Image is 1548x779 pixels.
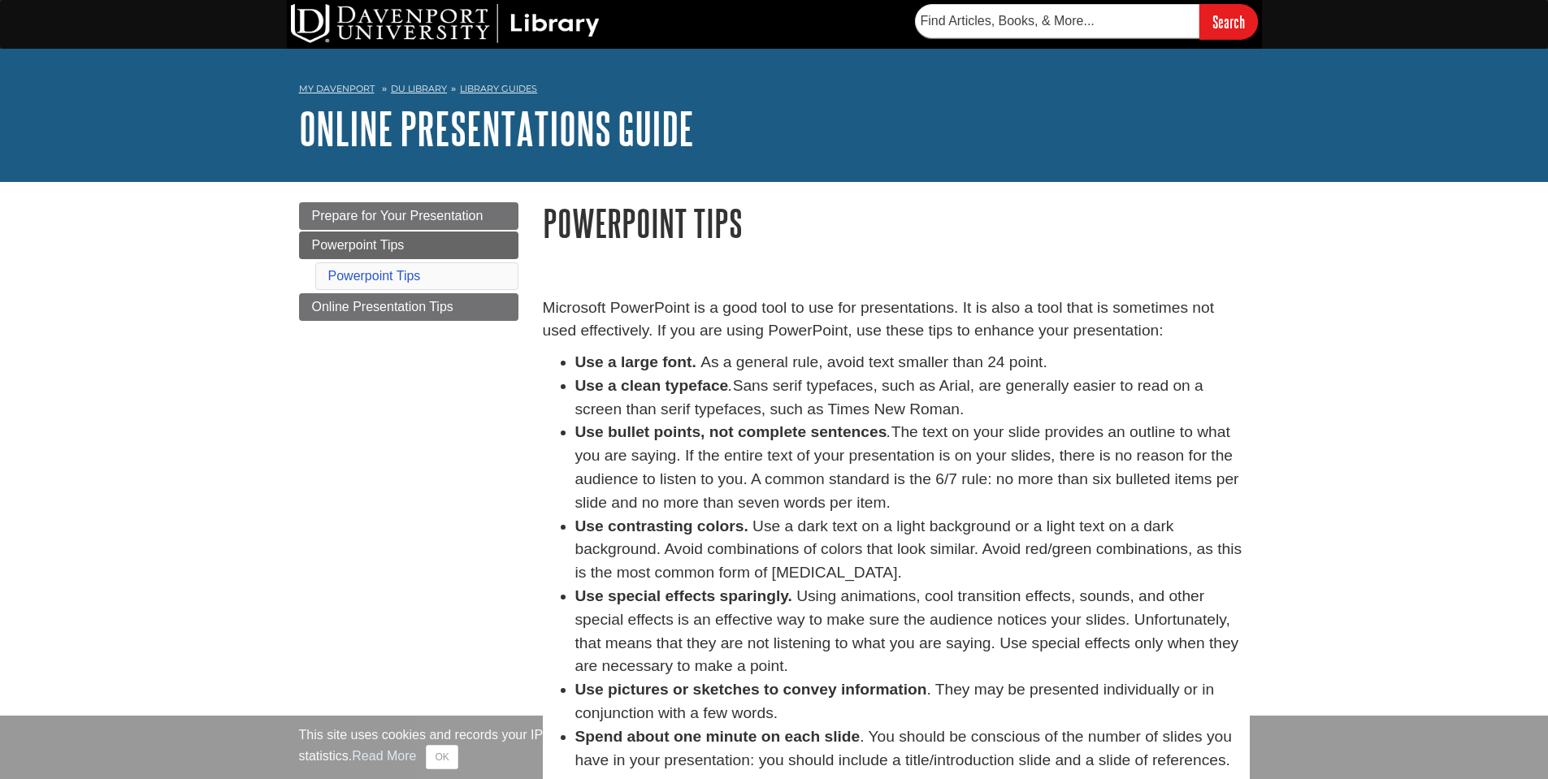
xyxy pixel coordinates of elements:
a: Powerpoint Tips [299,232,518,259]
form: Searches DU Library's articles, books, and more [915,4,1258,39]
strong: Spend about one minute on each slide [575,728,861,745]
strong: Use bullet points, not complete sentences [575,423,887,440]
li: The text on your slide provides an outline to what you are saying. If the entire text of your pre... [575,421,1250,514]
input: Find Articles, Books, & More... [915,4,1199,38]
a: Powerpoint Tips [328,269,421,283]
li: Using animations, cool transition effects, sounds, and other special effects is an effective way ... [575,585,1250,678]
em: . [728,377,732,394]
li: . They may be presented individually or in conjunction with a few words. [575,678,1250,725]
div: This site uses cookies and records your IP address for usage statistics. Additionally, we use Goo... [299,725,1250,769]
strong: Use contrasting colors. [575,517,748,534]
span: Powerpoint Tips [312,238,405,252]
span: Online Presentation Tips [312,300,453,314]
strong: Use a large font. [575,353,696,370]
h1: Powerpoint Tips [543,202,1250,244]
li: Use a dark text on a light background or a light text on a dark background. Avoid combinations of... [575,515,1250,585]
a: DU Library [391,83,447,94]
li: . You should be conscious of the number of slides you have in your presentation: you should inclu... [575,725,1250,773]
a: Library Guides [460,83,537,94]
nav: breadcrumb [299,78,1250,104]
li: Sans serif typefaces, such as Arial, are generally easier to read on a screen than serif typeface... [575,374,1250,422]
strong: Use a clean typeface [575,377,729,394]
input: Search [1199,4,1258,39]
span: Prepare for Your Presentation [312,209,483,223]
img: DU Library [291,4,600,43]
a: My Davenport [299,82,375,96]
p: Microsoft PowerPoint is a good tool to use for presentations. It is also a tool that is sometimes... [543,296,1250,344]
a: Prepare for Your Presentation [299,202,518,230]
div: Guide Page Menu [299,202,518,321]
strong: Use pictures or sketches to convey information [575,681,927,698]
a: Read More [352,749,416,763]
em: . [887,423,891,440]
a: Online Presentations Guide [299,103,694,154]
button: Close [426,745,457,769]
a: Online Presentation Tips [299,293,518,321]
strong: Use special effects sparingly. [575,587,792,604]
li: As a general rule, avoid text smaller than 24 point. [575,351,1250,374]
